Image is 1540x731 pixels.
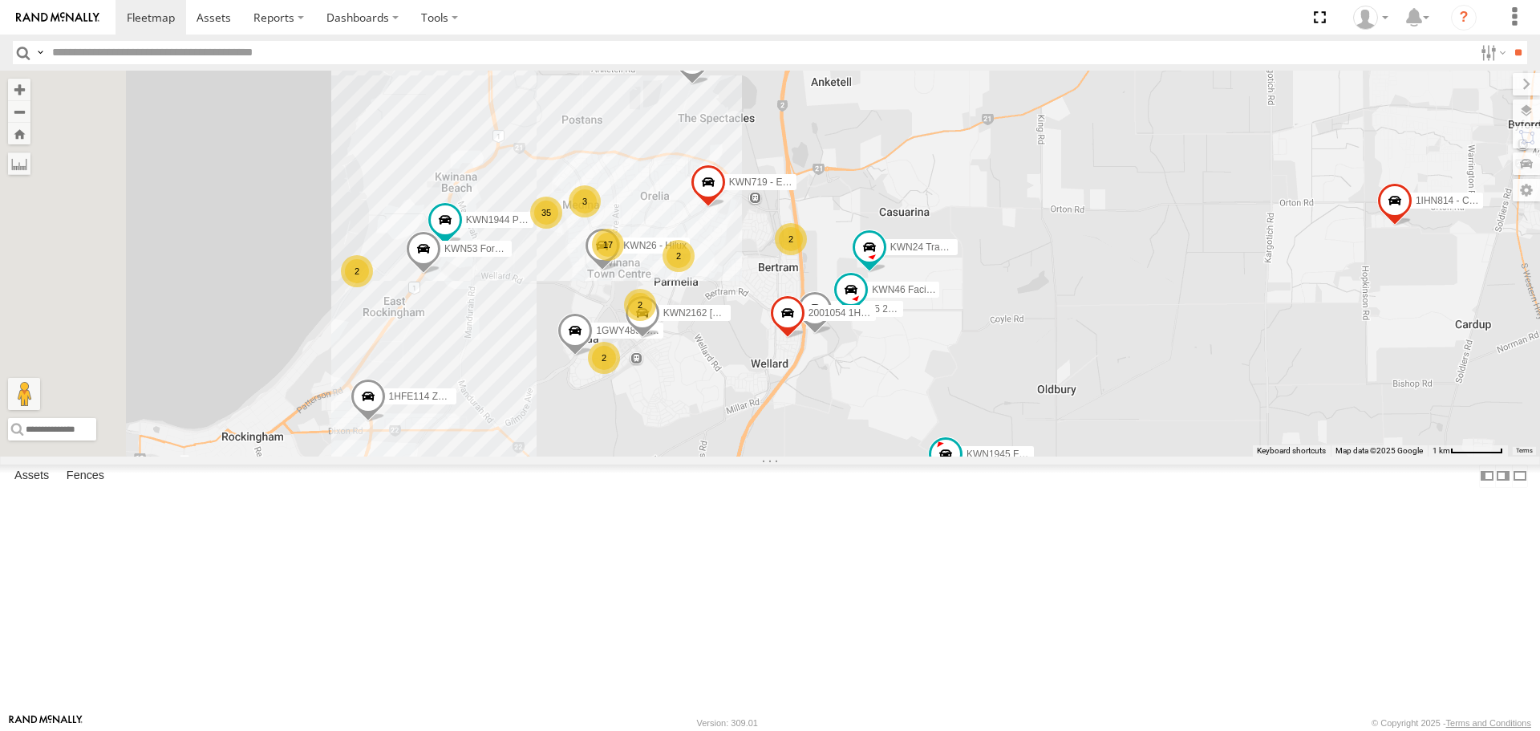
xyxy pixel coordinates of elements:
label: Assets [6,465,57,488]
span: Map data ©2025 Google [1335,446,1423,455]
span: KWN1944 Parks [466,214,537,225]
label: Search Query [34,41,47,64]
button: Drag Pegman onto the map to open Street View [8,378,40,410]
div: Andrew Fisher [1347,6,1394,30]
div: 35 [530,197,562,229]
div: 2 [663,240,695,272]
span: KWN46 Facil.Maint [872,284,954,295]
button: Zoom in [8,79,30,100]
label: Search Filter Options [1474,41,1509,64]
button: Map Scale: 1 km per 62 pixels [1428,445,1508,457]
div: 3 [569,185,601,217]
span: 1 km [1433,446,1450,455]
span: 1GWY489 Signage Truck [596,326,704,337]
div: © Copyright 2025 - [1372,718,1531,728]
span: KWN719 - Eng. Tech Officer [729,177,849,188]
a: Visit our Website [9,715,83,731]
button: Zoom out [8,100,30,123]
label: Dock Summary Table to the Right [1495,465,1511,488]
div: 2 [588,342,620,374]
span: 1HFE114 Zone [389,391,454,402]
label: Hide Summary Table [1512,465,1528,488]
div: 2 [624,289,656,321]
button: Zoom Home [8,123,30,144]
span: KWN1945 Flocon [967,449,1042,461]
a: Terms and Conditions [1446,718,1531,728]
button: Keyboard shortcuts [1257,445,1326,457]
a: Terms (opens in new tab) [1516,447,1533,453]
label: Measure [8,152,30,175]
span: KWN26 - Hilux [623,240,687,251]
span: 2001054 1HZI898 Coordinator Planning [808,307,979,319]
span: KWN2162 [PERSON_NAME] Truck [663,307,815,319]
div: Version: 309.01 [697,718,758,728]
label: Dock Summary Table to the Left [1479,465,1495,488]
div: 2 [775,223,807,255]
img: rand-logo.svg [16,12,99,23]
label: Map Settings [1513,179,1540,201]
label: Fences [59,465,112,488]
div: 2 [341,255,373,287]
div: 17 [592,229,624,261]
span: KWN24 Tractor [890,242,956,253]
span: KWN53 Ford Ranger (Retic) [444,243,565,254]
i: ? [1451,5,1477,30]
